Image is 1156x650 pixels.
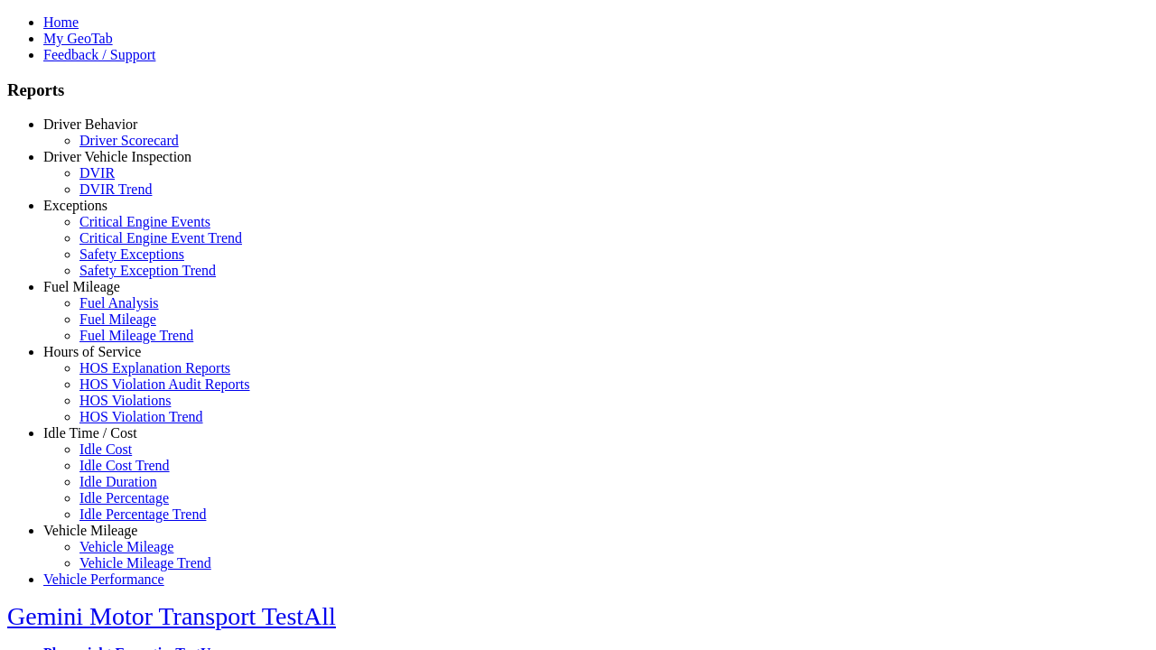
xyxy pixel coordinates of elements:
[79,360,230,376] a: HOS Explanation Reports
[79,133,179,148] a: Driver Scorecard
[79,506,206,522] a: Idle Percentage Trend
[79,246,184,262] a: Safety Exceptions
[79,458,170,473] a: Idle Cost Trend
[79,393,171,408] a: HOS Violations
[7,602,336,630] a: Gemini Motor Transport TestAll
[7,80,1149,100] h3: Reports
[43,149,191,164] a: Driver Vehicle Inspection
[79,555,211,571] a: Vehicle Mileage Trend
[43,425,137,441] a: Idle Time / Cost
[79,376,250,392] a: HOS Violation Audit Reports
[43,571,164,587] a: Vehicle Performance
[79,539,173,554] a: Vehicle Mileage
[43,14,79,30] a: Home
[43,31,113,46] a: My GeoTab
[79,230,242,246] a: Critical Engine Event Trend
[79,474,157,489] a: Idle Duration
[79,214,210,229] a: Critical Engine Events
[79,165,115,181] a: DVIR
[43,116,137,132] a: Driver Behavior
[43,198,107,213] a: Exceptions
[79,441,132,457] a: Idle Cost
[79,181,152,197] a: DVIR Trend
[79,295,159,311] a: Fuel Analysis
[43,523,137,538] a: Vehicle Mileage
[43,344,141,359] a: Hours of Service
[79,311,156,327] a: Fuel Mileage
[79,328,193,343] a: Fuel Mileage Trend
[79,263,216,278] a: Safety Exception Trend
[79,409,203,424] a: HOS Violation Trend
[43,279,120,294] a: Fuel Mileage
[79,490,169,506] a: Idle Percentage
[43,47,155,62] a: Feedback / Support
